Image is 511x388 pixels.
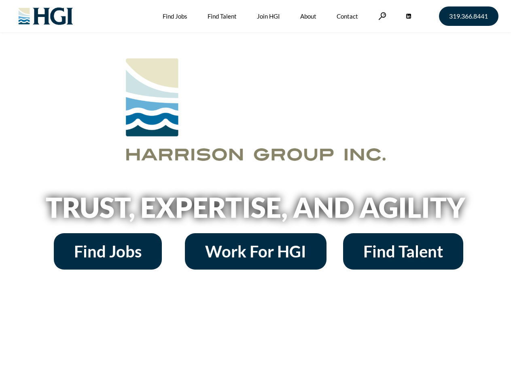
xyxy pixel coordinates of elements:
span: Find Jobs [74,243,142,259]
h2: Trust, Expertise, and Agility [25,194,486,221]
a: Find Jobs [54,233,162,270]
span: Work For HGI [205,243,306,259]
a: 319.366.8441 [439,6,498,26]
a: Find Talent [343,233,463,270]
a: Search [378,12,386,20]
span: Find Talent [363,243,443,259]
a: Work For HGI [185,233,327,270]
span: 319.366.8441 [449,13,488,19]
